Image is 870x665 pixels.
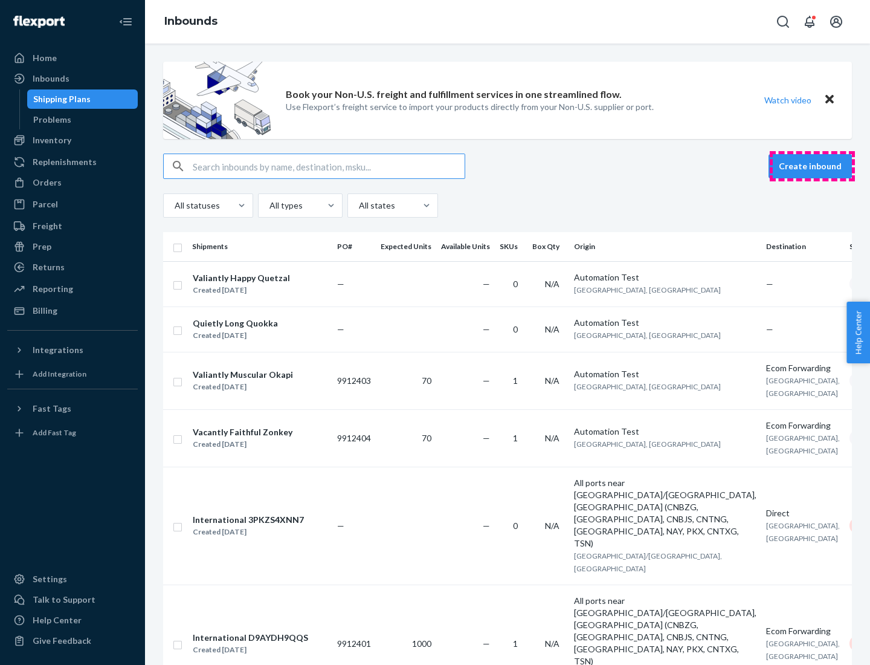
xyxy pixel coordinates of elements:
[33,283,73,295] div: Reporting
[569,232,761,261] th: Origin
[766,279,773,289] span: —
[412,638,431,649] span: 1000
[761,232,845,261] th: Destination
[768,154,852,178] button: Create inbound
[193,369,293,381] div: Valiantly Muscular Okapi
[33,369,86,379] div: Add Integration
[7,69,138,88] a: Inbounds
[483,279,490,289] span: —
[422,375,431,386] span: 70
[574,317,756,329] div: Automation Test
[513,375,518,386] span: 1
[286,88,622,102] p: Book your Non-U.S. freight and fulfillment services in one streamlined flow.
[545,433,559,443] span: N/A
[193,632,308,644] div: International D9AYDH9QQS
[574,382,721,391] span: [GEOGRAPHIC_DATA], [GEOGRAPHIC_DATA]
[33,73,69,85] div: Inbounds
[7,131,138,150] a: Inventory
[545,521,559,531] span: N/A
[337,521,344,531] span: —
[27,89,138,109] a: Shipping Plans
[7,340,138,360] button: Integrations
[574,440,721,449] span: [GEOGRAPHIC_DATA], [GEOGRAPHIC_DATA]
[766,362,840,374] div: Ecom Forwarding
[193,381,293,393] div: Created [DATE]
[483,521,490,531] span: —
[756,91,819,109] button: Watch video
[337,279,344,289] span: —
[545,324,559,334] span: N/A
[545,279,559,289] span: N/A
[155,4,227,39] ol: breadcrumbs
[193,514,304,526] div: International 3PKZS4XNN7
[33,134,71,146] div: Inventory
[268,199,269,212] input: All types
[822,91,837,109] button: Close
[483,638,490,649] span: —
[7,216,138,236] a: Freight
[545,638,559,649] span: N/A
[164,15,217,28] a: Inbounds
[7,569,138,589] a: Settings
[797,10,822,34] button: Open notifications
[332,352,376,409] td: 9912403
[7,423,138,443] a: Add Fast Tag
[33,93,91,105] div: Shipping Plans
[33,427,76,438] div: Add Fast Tag
[7,631,138,650] button: Give Feedback
[114,10,138,34] button: Close Navigation
[483,433,490,443] span: —
[545,375,559,386] span: N/A
[574,477,756,550] div: All ports near [GEOGRAPHIC_DATA]/[GEOGRAPHIC_DATA], [GEOGRAPHIC_DATA] (CNBZG, [GEOGRAPHIC_DATA], ...
[33,114,71,126] div: Problems
[527,232,569,261] th: Box Qty
[7,590,138,609] a: Talk to Support
[33,220,62,232] div: Freight
[193,526,304,538] div: Created [DATE]
[574,331,721,340] span: [GEOGRAPHIC_DATA], [GEOGRAPHIC_DATA]
[332,232,376,261] th: PO#
[766,420,840,432] div: Ecom Forwarding
[337,324,344,334] span: —
[574,426,756,438] div: Automation Test
[376,232,436,261] th: Expected Units
[766,433,840,455] span: [GEOGRAPHIC_DATA], [GEOGRAPHIC_DATA]
[33,177,62,189] div: Orders
[422,433,431,443] span: 70
[193,438,292,450] div: Created [DATE]
[766,521,840,543] span: [GEOGRAPHIC_DATA], [GEOGRAPHIC_DATA]
[187,232,332,261] th: Shipments
[495,232,527,261] th: SKUs
[7,399,138,418] button: Fast Tags
[513,433,518,443] span: 1
[574,285,721,294] span: [GEOGRAPHIC_DATA], [GEOGRAPHIC_DATA]
[7,152,138,172] a: Replenishments
[33,261,65,273] div: Returns
[483,324,490,334] span: —
[846,302,870,363] button: Help Center
[33,156,97,168] div: Replenishments
[33,344,83,356] div: Integrations
[193,154,465,178] input: Search inbounds by name, destination, msku...
[33,241,51,253] div: Prep
[193,426,292,438] div: Vacantly Faithful Zonkey
[7,195,138,214] a: Parcel
[193,272,290,284] div: Valiantly Happy Quetzal
[483,375,490,386] span: —
[766,625,840,637] div: Ecom Forwarding
[7,173,138,192] a: Orders
[513,638,518,649] span: 1
[7,301,138,320] a: Billing
[766,639,840,661] span: [GEOGRAPHIC_DATA], [GEOGRAPHIC_DATA]
[193,284,290,296] div: Created [DATE]
[13,16,65,28] img: Flexport logo
[33,52,57,64] div: Home
[513,324,518,334] span: 0
[286,101,654,113] p: Use Flexport’s freight service to import your products directly from your Non-U.S. supplier or port.
[173,199,175,212] input: All statuses
[193,329,278,342] div: Created [DATE]
[513,521,518,531] span: 0
[27,110,138,129] a: Problems
[33,305,57,317] div: Billing
[771,10,795,34] button: Open Search Box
